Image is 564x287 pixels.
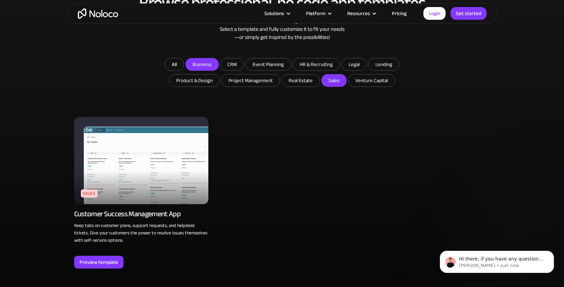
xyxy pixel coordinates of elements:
a: All [165,58,184,71]
div: Solutions [264,9,284,18]
div: Preview template [80,258,118,267]
div: Explore templates for a wide range of business types. Select a template and fully customize it to... [74,17,490,41]
a: Login [423,7,446,20]
div: Platform [298,9,339,18]
div: Customer Success Management App [74,209,181,219]
a: Pricing [383,9,415,18]
div: Platform [306,9,325,18]
form: Email Form [148,58,416,89]
p: Keep tabs on customer plans, support requests, and helpdesk tickets. Give your customers the powe... [74,222,208,244]
div: Sales [81,189,98,197]
a: Get started [451,7,486,20]
div: Resources [339,9,383,18]
div: Solutions [256,9,298,18]
div: Resources [347,9,370,18]
a: SalesCustomer Success Management AppKeep tabs on customer plans, support requests, and helpdesk t... [74,117,208,269]
iframe: Intercom notifications message [430,237,564,284]
a: home [78,8,118,19]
